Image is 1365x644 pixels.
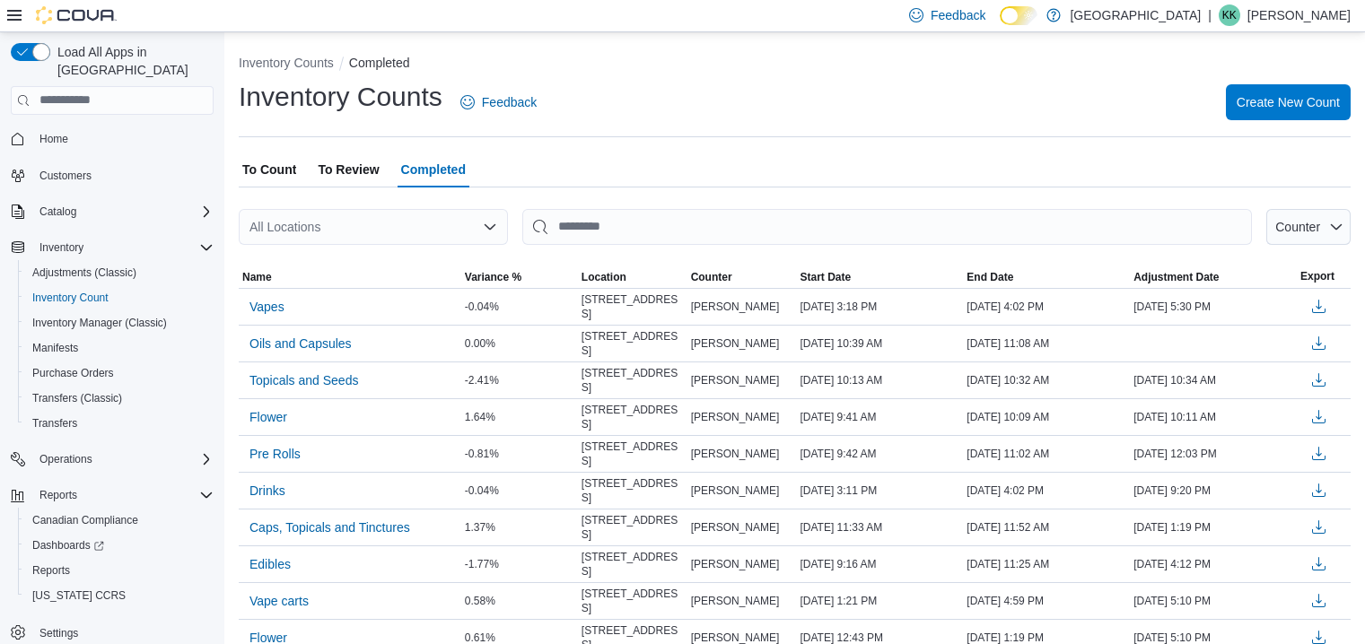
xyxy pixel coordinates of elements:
[249,445,301,463] span: Pre Rolls
[25,560,77,581] a: Reports
[1237,93,1340,111] span: Create New Count
[578,362,687,398] div: [STREET_ADDRESS]
[1000,6,1037,25] input: Dark Mode
[1219,4,1240,26] div: Kalli King
[963,406,1130,428] div: [DATE] 10:09 AM
[796,333,963,354] div: [DATE] 10:39 AM
[32,201,214,222] span: Catalog
[18,386,221,411] button: Transfers (Classic)
[18,533,221,558] a: Dashboards
[242,477,293,504] button: Drinks
[691,270,732,284] span: Counter
[39,240,83,255] span: Inventory
[461,443,578,465] div: -0.81%
[796,406,963,428] div: [DATE] 9:41 AM
[39,205,76,219] span: Catalog
[242,330,359,357] button: Oils and Capsules
[32,316,167,330] span: Inventory Manager (Classic)
[32,513,138,527] span: Canadian Compliance
[25,509,145,531] a: Canadian Compliance
[242,404,294,431] button: Flower
[578,509,687,545] div: [STREET_ADDRESS]
[25,312,214,334] span: Inventory Manager (Classic)
[249,335,352,352] span: Oils and Capsules
[963,266,1130,288] button: End Date
[578,583,687,619] div: [STREET_ADDRESS]
[578,473,687,509] div: [STREET_ADDRESS]
[32,164,214,187] span: Customers
[36,6,117,24] img: Cova
[32,291,109,305] span: Inventory Count
[25,509,214,531] span: Canadian Compliance
[39,169,92,183] span: Customers
[32,622,85,644] a: Settings
[687,266,797,288] button: Counter
[1247,4,1351,26] p: [PERSON_NAME]
[483,220,497,234] button: Open list of options
[25,337,214,359] span: Manifests
[963,443,1130,465] div: [DATE] 11:02 AM
[249,592,309,610] span: Vape carts
[461,370,578,391] div: -2.41%
[18,361,221,386] button: Purchase Orders
[963,590,1130,612] div: [DATE] 4:59 PM
[25,362,121,384] a: Purchase Orders
[25,262,144,283] a: Adjustments (Classic)
[1130,443,1297,465] div: [DATE] 12:03 PM
[578,399,687,435] div: [STREET_ADDRESS]
[39,488,77,502] span: Reports
[1275,220,1320,234] span: Counter
[25,585,214,606] span: Washington CCRS
[25,312,174,334] a: Inventory Manager (Classic)
[796,370,963,391] div: [DATE] 10:13 AM
[1000,25,1001,26] span: Dark Mode
[461,590,578,612] div: 0.58%
[32,237,214,258] span: Inventory
[963,333,1130,354] div: [DATE] 11:08 AM
[39,132,68,146] span: Home
[401,152,466,187] span: Completed
[39,452,92,466] span: Operations
[239,54,1351,75] nav: An example of EuiBreadcrumbs
[32,448,100,470] button: Operations
[50,43,214,79] span: Load All Apps in [GEOGRAPHIC_DATA]
[461,406,578,428] div: 1.64%
[32,416,77,431] span: Transfers
[39,626,78,640] span: Settings
[318,152,379,187] span: To Review
[239,56,334,70] button: Inventory Counts
[32,165,99,187] a: Customers
[691,447,780,461] span: [PERSON_NAME]
[349,56,410,70] button: Completed
[32,128,75,150] a: Home
[1222,4,1237,26] span: KK
[32,621,214,643] span: Settings
[691,520,780,535] span: [PERSON_NAME]
[461,517,578,538] div: 1.37%
[796,480,963,501] div: [DATE] 3:11 PM
[796,266,963,288] button: Start Date
[461,553,578,575] div: -1.77%
[25,287,214,309] span: Inventory Count
[25,535,214,556] span: Dashboards
[18,583,221,608] button: [US_STATE] CCRS
[461,333,578,354] div: 0.00%
[25,337,85,359] a: Manifests
[796,296,963,318] div: [DATE] 3:18 PM
[242,514,417,541] button: Caps, Topicals and Tinctures
[1266,209,1351,245] button: Counter
[796,553,963,575] div: [DATE] 9:16 AM
[796,517,963,538] div: [DATE] 11:33 AM
[1070,4,1201,26] p: [GEOGRAPHIC_DATA]
[963,296,1130,318] div: [DATE] 4:02 PM
[967,270,1013,284] span: End Date
[4,126,221,152] button: Home
[578,546,687,582] div: [STREET_ADDRESS]
[249,298,284,316] span: Vapes
[578,436,687,472] div: [STREET_ADDRESS]
[963,553,1130,575] div: [DATE] 11:25 AM
[242,152,296,187] span: To Count
[18,411,221,436] button: Transfers
[1130,480,1297,501] div: [DATE] 9:20 PM
[32,484,214,506] span: Reports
